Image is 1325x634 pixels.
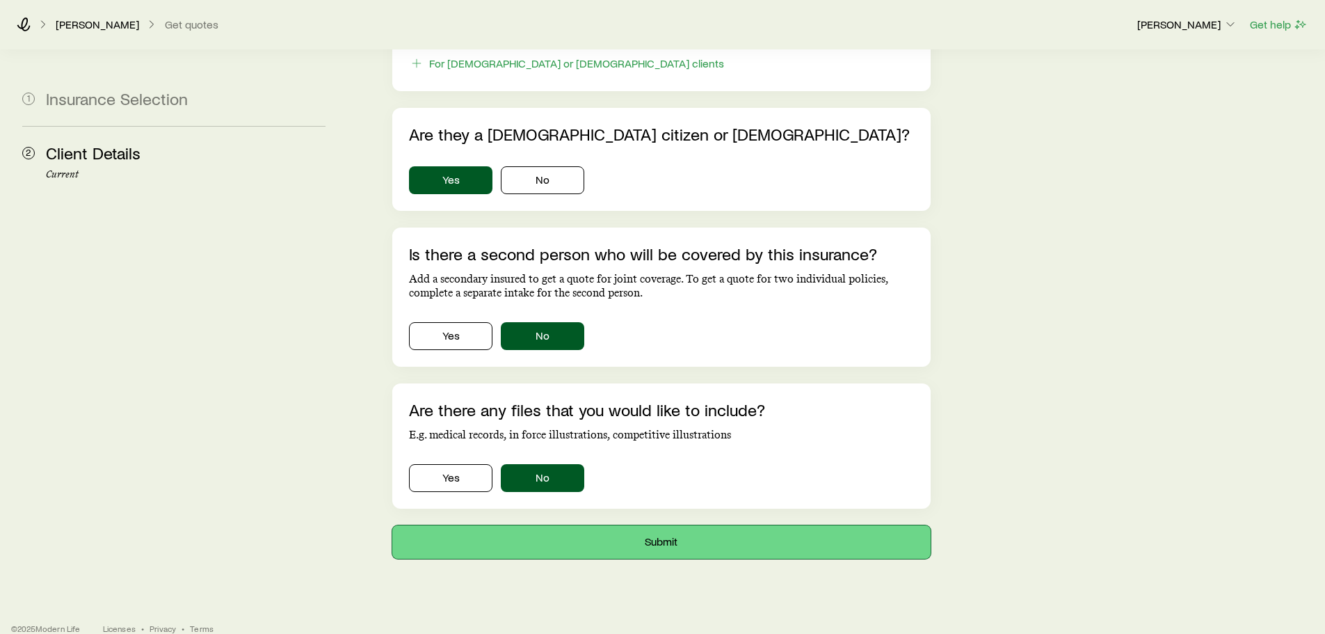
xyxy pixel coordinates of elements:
[501,166,584,194] button: No
[103,623,136,634] a: Licenses
[409,56,725,72] button: For [DEMOGRAPHIC_DATA] or [DEMOGRAPHIC_DATA] clients
[409,400,913,420] p: Are there any files that you would like to include?
[56,17,139,31] p: [PERSON_NAME]
[46,88,188,109] span: Insurance Selection
[190,623,214,634] a: Terms
[409,464,492,492] button: Yes
[182,623,184,634] span: •
[409,428,913,442] p: E.g. medical records, in force illustrations, competitive illustrations
[141,623,144,634] span: •
[1249,17,1308,33] button: Get help
[22,147,35,159] span: 2
[46,143,140,163] span: Client Details
[150,623,176,634] a: Privacy
[501,464,584,492] button: No
[501,322,584,350] button: No
[1137,17,1238,33] button: [PERSON_NAME]
[46,169,326,180] p: Current
[409,322,492,350] button: Yes
[1137,17,1237,31] p: [PERSON_NAME]
[409,272,913,300] p: Add a secondary insured to get a quote for joint coverage. To get a quote for two individual poli...
[11,623,81,634] p: © 2025 Modern Life
[409,125,913,144] p: Are they a [DEMOGRAPHIC_DATA] citizen or [DEMOGRAPHIC_DATA]?
[392,525,930,559] button: Submit
[22,93,35,105] span: 1
[164,18,219,31] button: Get quotes
[409,166,492,194] button: Yes
[429,56,724,70] div: For [DEMOGRAPHIC_DATA] or [DEMOGRAPHIC_DATA] clients
[409,244,913,264] p: Is there a second person who will be covered by this insurance?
